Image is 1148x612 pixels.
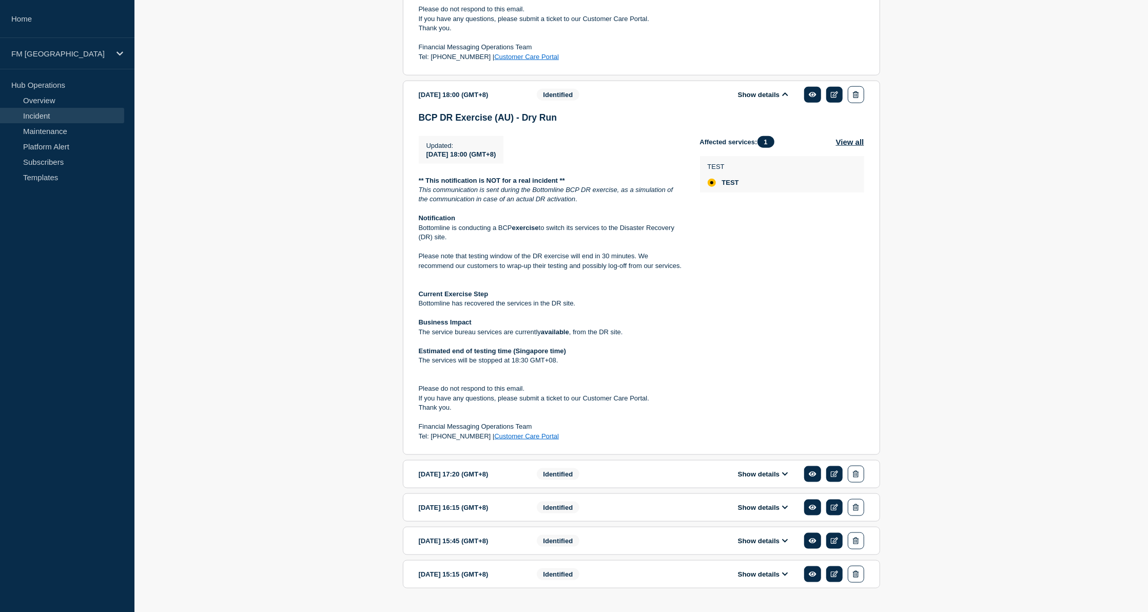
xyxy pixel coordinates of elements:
[735,470,791,479] button: Show details
[708,179,716,187] div: affected
[541,328,569,336] strong: available
[494,53,559,61] a: Customer Care Portal
[836,136,864,148] button: View all
[537,468,580,480] span: Identified
[419,403,684,412] p: Thank you.
[419,384,684,393] p: Please do not respond to this email.
[419,347,566,355] strong: Estimated end of testing time (Singapore time)
[735,90,791,99] button: Show details
[708,163,739,170] p: TEST
[419,86,521,103] div: [DATE] 18:00 (GMT+8)
[419,214,456,222] strong: Notification
[419,252,684,271] p: Please note that testing window of the DR exercise will end in 30 minutes. We recommend our custo...
[419,432,684,441] p: Tel: [PHONE_NUMBER] |
[426,150,496,158] span: [DATE] 18:00 (GMT+8)
[419,328,684,337] p: The service bureau services are currently , from the DR site.
[419,299,684,308] p: Bottomline has recovered the services in the DR site.
[735,570,791,579] button: Show details
[419,43,684,52] p: Financial Messaging Operations Team
[419,318,472,326] strong: Business Impact
[419,14,684,24] p: If you have any questions, please submit a ticket to our Customer Care Portal.
[537,568,580,580] span: Identified
[494,432,559,440] a: Customer Care Portal
[419,566,521,583] div: [DATE] 15:15 (GMT+8)
[419,24,684,33] p: Thank you.
[419,185,684,204] p: .
[512,224,539,232] strong: exercise
[735,503,791,512] button: Show details
[537,535,580,547] span: Identified
[419,356,684,365] p: The services will be stopped at 18:30 GMT+08.
[419,177,565,184] strong: ** This notification is NOT for a real incident **
[419,5,684,14] p: Please do not respond to this email.
[537,89,580,101] span: Identified
[419,223,684,242] p: Bottomline is conducting a BCP to switch its services to the Disaster Recovery (DR) site.
[419,52,684,62] p: Tel: [PHONE_NUMBER] |
[419,112,864,123] h3: BCP DR Exercise (AU) - Dry Run
[11,49,110,58] p: FM [GEOGRAPHIC_DATA]
[419,394,684,403] p: If you have any questions, please submit a ticket to our Customer Care Portal.
[700,136,780,148] span: Affected services:
[735,537,791,545] button: Show details
[722,179,739,187] span: TEST
[757,136,774,148] span: 1
[419,499,521,516] div: [DATE] 16:15 (GMT+8)
[419,466,521,483] div: [DATE] 17:20 (GMT+8)
[426,142,496,149] p: Updated :
[419,532,521,549] div: [DATE] 15:45 (GMT+8)
[419,422,684,431] p: Financial Messaging Operations Team
[419,186,675,203] em: This communication is sent during the Bottomline BCP DR exercise, as a simulation of the communic...
[419,290,489,298] strong: Current Exercise Step
[537,502,580,513] span: Identified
